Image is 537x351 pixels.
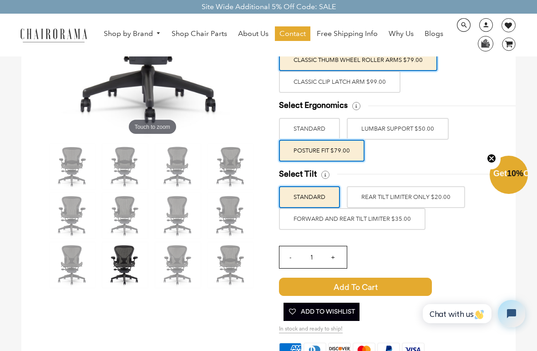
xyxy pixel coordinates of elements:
[102,193,148,239] img: Herman Miller Classic Aeron Chair | Black | Size B (Renewed) - chairorama
[167,26,232,41] a: Shop Chair Parts
[284,303,360,321] button: Add To Wishlist
[50,242,95,288] img: Herman Miller Classic Aeron Chair | Black | Size B (Renewed) - chairorama
[279,118,340,140] label: STANDARD
[279,49,437,71] label: Classic Thumb Wheel Roller Arms $79.00
[493,169,535,178] span: Get Off
[279,71,400,93] label: Classic Clip Latch Arm $99.00
[279,186,340,208] label: STANDARD
[155,193,201,239] img: Herman Miller Classic Aeron Chair | Black | Size B (Renewed) - chairorama
[172,29,227,39] span: Shop Chair Parts
[490,157,528,195] div: Get10%OffClose teaser
[347,118,449,140] label: LUMBAR SUPPORT $50.00
[102,144,148,189] img: Herman Miller Classic Aeron Chair | Black | Size B (Renewed) - chairorama
[208,242,253,288] img: Herman Miller Classic Aeron Chair
[288,303,355,321] span: Add To Wishlist
[99,27,166,41] a: Shop by Brand
[279,208,426,230] label: FORWARD AND REAR TILT LIMITER $35.00
[50,193,95,239] img: Herman Miller Classic Aeron Chair | Black | Size B (Renewed) - chairorama
[347,186,465,208] label: REAR TILT LIMITER ONLY $20.00
[389,29,414,39] span: Why Us
[279,169,317,179] span: Select Tilt
[279,278,432,296] button: Add to Cart
[208,193,253,239] img: Herman Miller Classic Aeron Chair | Black | Size B (Renewed) - chairorama
[155,144,201,189] img: Herman Miller Classic Aeron Chair | Black | Size B (Renewed) - chairorama
[155,242,201,288] img: Herman Miller Classic Aeron Chair | Black | Size B (Renewed) - chairorama
[425,29,443,39] span: Blogs
[413,292,533,335] iframe: Tidio Chat
[279,246,301,268] input: -
[384,26,418,41] a: Why Us
[420,26,448,41] a: Blogs
[279,100,348,111] span: Select Ergonomics
[275,26,310,41] a: Contact
[279,140,365,162] label: POSTURE FIT $79.00
[238,29,268,39] span: About Us
[102,242,148,288] img: Herman Miller Classic Aeron Chair | Black | Size B (Renewed) - chairorama
[50,144,95,189] img: Herman Miller Classic Aeron Chair | Black | Size B (Renewed) - chairorama
[279,29,306,39] span: Contact
[208,144,253,189] img: Herman Miller Classic Aeron Chair | Black | Size B (Renewed) - chairorama
[478,36,492,50] img: WhatsApp_Image_2024-07-12_at_16.23.01.webp
[322,246,344,268] input: +
[16,27,91,43] img: chairorama
[279,326,343,333] span: In stock and ready to ship!
[507,169,523,178] span: 10%
[233,26,273,41] a: About Us
[312,26,382,41] a: Free Shipping Info
[96,26,451,43] nav: DesktopNavigation
[482,148,501,169] button: Close teaser
[317,29,378,39] span: Free Shipping Info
